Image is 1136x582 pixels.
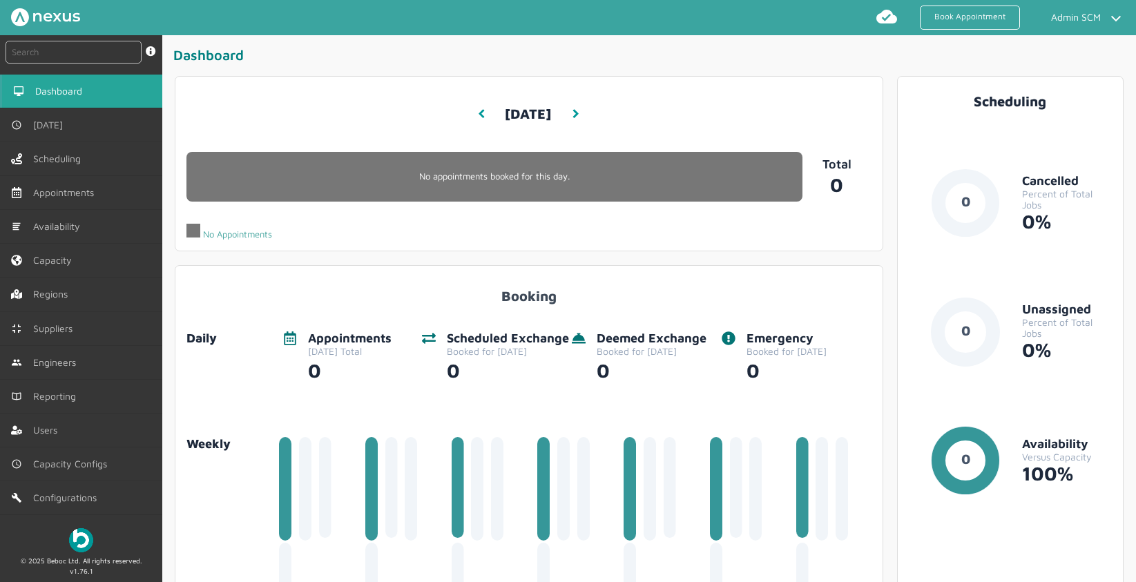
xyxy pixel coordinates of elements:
[33,323,78,334] span: Suppliers
[909,298,1113,389] a: 0UnassignedPercent of Total Jobs0%
[173,46,1130,69] div: Dashboard
[909,93,1113,109] div: Scheduling
[33,153,86,164] span: Scheduling
[11,425,22,436] img: user-left-menu.svg
[597,357,706,382] div: 0
[597,331,706,346] div: Deemed Exchange
[186,224,272,240] div: No Appointments
[11,221,22,232] img: md-list.svg
[69,528,93,552] img: Beboc Logo
[11,153,22,164] img: scheduling-left-menu.svg
[11,323,22,334] img: md-contract.svg
[35,86,88,97] span: Dashboard
[747,346,827,357] div: Booked for [DATE]
[909,168,1113,260] a: 0CancelledPercent of Total Jobs0%
[11,119,22,130] img: md-time.svg
[33,289,73,300] span: Regions
[920,6,1020,30] a: Book Appointment
[33,255,77,266] span: Capacity
[33,391,81,402] span: Reporting
[13,86,24,97] img: md-desktop.svg
[186,331,272,346] div: Daily
[308,346,392,357] div: [DATE] Total
[33,357,81,368] span: Engineers
[6,41,142,64] input: Search by: Ref, PostCode, MPAN, MPRN, Account, Customer
[961,322,970,338] text: 0
[186,171,802,182] p: No appointments booked for this day.
[186,437,268,452] a: Weekly
[447,331,569,346] div: Scheduled Exchange
[1022,211,1112,233] div: 0%
[11,289,22,300] img: regions.left-menu.svg
[447,346,569,357] div: Booked for [DATE]
[1022,317,1112,339] div: Percent of Total Jobs
[33,425,63,436] span: Users
[802,171,871,196] a: 0
[11,187,22,198] img: appointments-left-menu.svg
[961,193,970,209] text: 0
[876,6,898,28] img: md-cloud-done.svg
[33,492,102,503] span: Configurations
[11,255,22,266] img: capacity-left-menu.svg
[308,357,392,382] div: 0
[505,95,551,133] h3: [DATE]
[1022,452,1112,463] div: Versus Capacity
[1022,437,1112,452] div: Availability
[186,277,872,304] div: Booking
[11,391,22,402] img: md-book.svg
[1022,174,1112,188] div: Cancelled
[11,458,22,469] img: md-time.svg
[11,357,22,368] img: md-people.svg
[802,157,871,172] p: Total
[11,492,22,503] img: md-build.svg
[1022,302,1112,317] div: Unassigned
[33,221,86,232] span: Availability
[33,119,68,130] span: [DATE]
[33,187,99,198] span: Appointments
[1022,188,1112,211] div: Percent of Total Jobs
[1022,339,1112,361] div: 0%
[308,331,392,346] div: Appointments
[33,458,113,469] span: Capacity Configs
[747,357,827,382] div: 0
[747,331,827,346] div: Emergency
[597,346,706,357] div: Booked for [DATE]
[961,451,970,467] text: 0
[11,8,80,26] img: Nexus
[1022,463,1112,485] div: 100%
[447,357,569,382] div: 0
